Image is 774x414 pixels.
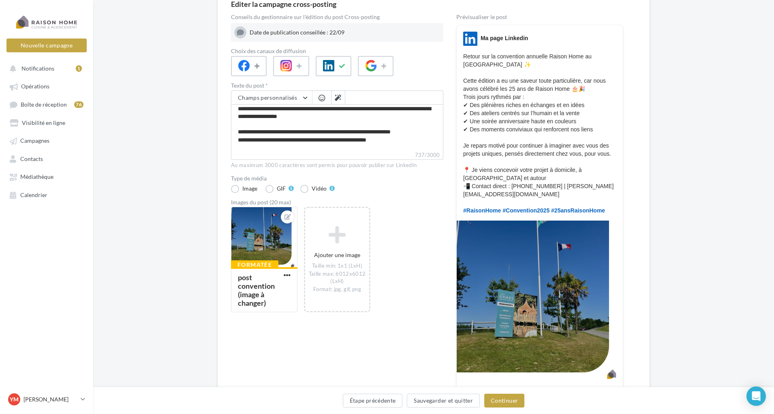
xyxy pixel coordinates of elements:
[231,151,443,160] label: 737/3000
[5,187,88,202] a: Calendrier
[20,137,49,144] span: Campagnes
[238,273,275,307] div: post convention (image à changer)
[502,207,549,214] span: #Convention2025
[10,395,19,403] span: YM
[5,115,88,130] a: Visibilité en ligne
[231,176,443,181] label: Type de média
[746,386,766,406] div: Open Intercom Messenger
[231,48,443,54] label: Choix des canaux de diffusion
[463,52,616,215] p: Retour sur la convention annuelle Raison Home au [GEOGRAPHIC_DATA] ✨ Cette édition a eu une saveu...
[343,394,403,408] button: Étape précédente
[312,186,327,191] div: Vidéo
[6,39,87,52] button: Nouvelle campagne
[250,28,440,36] div: Date de publication conseillée : 22/09
[21,101,67,108] span: Boîte de réception
[21,83,49,90] span: Opérations
[463,207,501,214] span: #RaisonHome
[22,119,65,126] span: Visibilité en ligne
[457,221,623,387] img: post_convention_image_a_changer.jpg
[20,174,53,180] span: Médiathèque
[24,395,77,403] p: [PERSON_NAME]
[242,186,257,191] div: Image
[456,14,623,20] div: Prévisualiser le post
[5,169,88,184] a: Médiathèque
[484,394,524,408] button: Continuer
[5,133,88,148] a: Campagnes
[231,162,443,169] div: Au maximum 3000 caractères sont permis pour pouvoir publier sur LinkedIn
[5,97,88,112] a: Boîte de réception76
[231,83,443,88] label: Texte du post *
[481,34,528,42] div: Ma page Linkedin
[5,151,88,166] a: Contacts
[231,0,336,8] div: Editer la campagne cross-posting
[238,94,297,101] span: Champs personnalisés
[407,394,480,408] button: Sauvegarder et quitter
[76,65,82,72] div: 1
[74,101,83,108] div: 76
[231,260,278,269] div: Formatée
[551,207,605,214] span: #25ansRaisonHome
[20,155,43,162] span: Contacts
[277,186,286,191] div: GIF
[6,392,87,407] a: YM [PERSON_NAME]
[20,191,47,198] span: Calendrier
[231,14,443,20] div: Conseils du gestionnaire sur l'édition du post Cross-posting
[21,65,54,72] span: Notifications
[231,91,312,105] button: Champs personnalisés
[231,199,443,205] div: Images du post (20 max)
[5,61,85,75] button: Notifications 1
[5,79,88,93] a: Opérations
